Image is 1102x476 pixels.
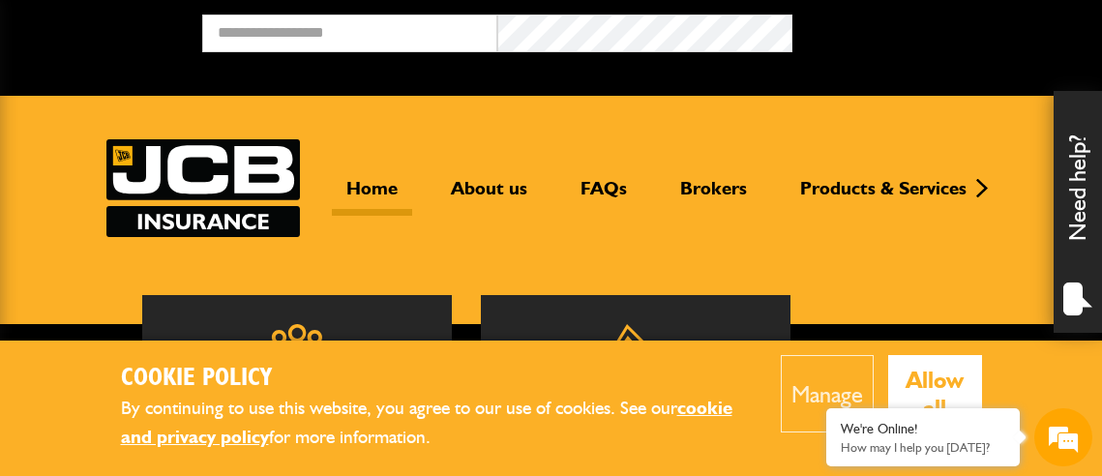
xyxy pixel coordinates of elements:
button: Allow all [888,355,982,432]
button: Broker Login [792,15,1087,45]
a: Products & Services [786,177,981,216]
p: By continuing to use this website, you agree to our use of cookies. See our for more information. [121,394,753,453]
a: JCB Insurance Services [106,139,300,237]
img: JCB Insurance Services logo [106,139,300,237]
p: How may I help you today? [841,440,1005,455]
div: We're Online! [841,421,1005,437]
div: Need help? [1054,91,1102,333]
a: Brokers [666,177,761,216]
a: Home [332,177,412,216]
h2: Cookie Policy [121,364,753,394]
a: FAQs [566,177,641,216]
button: Manage [781,355,874,432]
a: About us [436,177,542,216]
